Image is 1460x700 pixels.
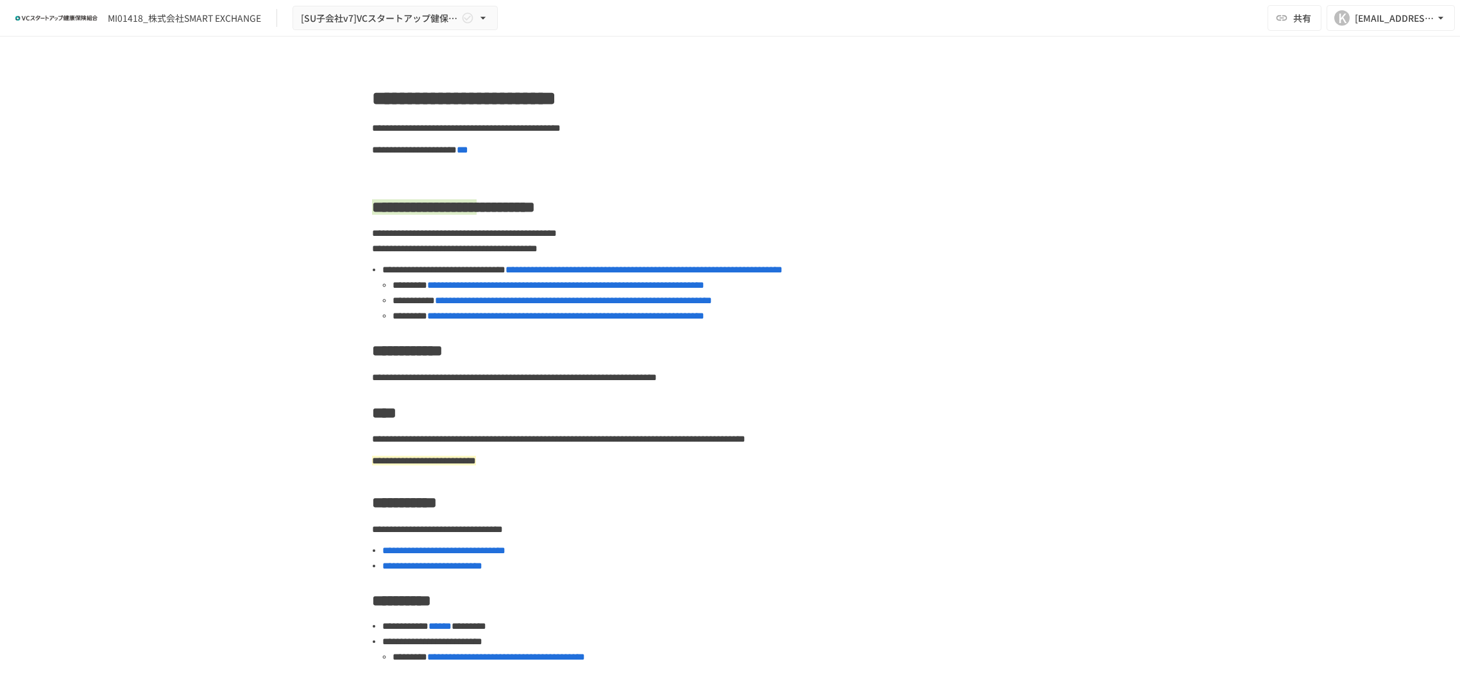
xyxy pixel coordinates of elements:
[15,8,98,28] img: ZDfHsVrhrXUoWEWGWYf8C4Fv4dEjYTEDCNvmL73B7ox
[301,10,459,26] span: [SU子会社v7]VCスタートアップ健保への加入申請手続き
[293,6,498,31] button: [SU子会社v7]VCスタートアップ健保への加入申請手続き
[1355,10,1434,26] div: [EMAIL_ADDRESS][DOMAIN_NAME]
[108,12,261,25] div: MI01418_株式会社SMART EXCHANGE
[1334,10,1350,26] div: K
[1293,11,1311,25] span: 共有
[1327,5,1455,31] button: K[EMAIL_ADDRESS][DOMAIN_NAME]
[1268,5,1321,31] button: 共有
